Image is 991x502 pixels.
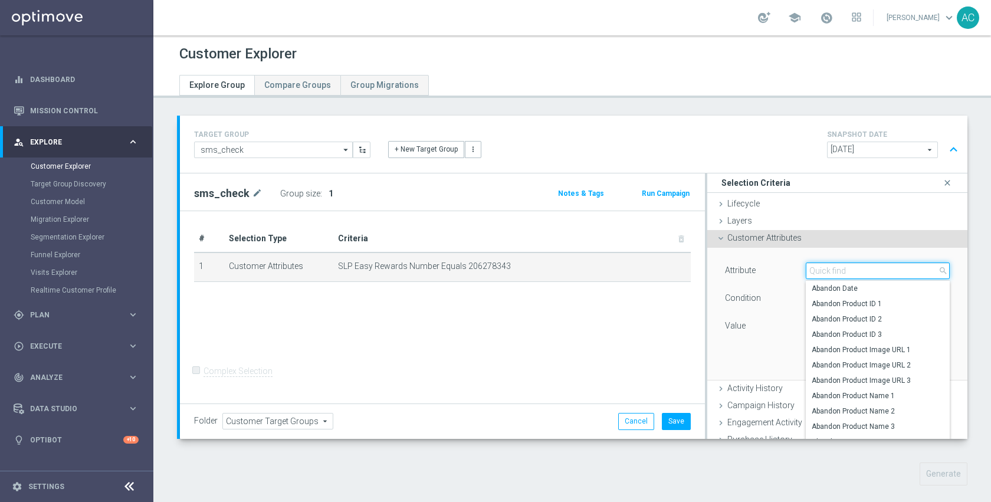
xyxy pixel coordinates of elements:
[13,137,139,147] div: person_search Explore keyboard_arrow_right
[30,405,127,412] span: Data Studio
[194,142,353,158] input: Select Existing or Create New
[28,483,64,490] a: Settings
[31,264,152,281] div: Visits Explorer
[662,413,691,429] button: Save
[31,215,123,224] a: Migration Explorer
[725,265,756,275] lable: Attribute
[957,6,979,29] div: AC
[941,175,953,191] i: close
[31,250,123,260] a: Funnel Explorer
[812,391,944,401] span: Abandon Product Name 1
[14,403,127,414] div: Data Studio
[127,136,139,147] i: keyboard_arrow_right
[338,234,368,243] span: Criteria
[280,189,320,199] label: Group size
[31,286,123,295] a: Realtime Customer Profile
[14,310,24,320] i: gps_fixed
[194,130,370,139] h4: TARGET GROUP
[30,343,127,350] span: Execute
[943,11,956,24] span: keyboard_arrow_down
[812,437,944,447] span: Abandon Type
[30,139,127,146] span: Explore
[14,341,127,352] div: Execute
[127,309,139,320] i: keyboard_arrow_right
[194,416,218,426] label: Folder
[30,424,123,455] a: Optibot
[14,95,139,126] div: Mission Control
[827,130,963,139] h4: SNAPSHOT DATE
[727,383,783,393] span: Activity History
[885,9,957,27] a: [PERSON_NAME]keyboard_arrow_down
[14,64,139,95] div: Dashboard
[264,80,331,90] span: Compare Groups
[30,374,127,381] span: Analyze
[14,435,24,445] i: lightbulb
[13,342,139,351] button: play_circle_outline Execute keyboard_arrow_right
[939,266,948,275] span: search
[189,80,245,90] span: Explore Group
[812,284,944,293] span: Abandon Date
[31,268,123,277] a: Visits Explorer
[469,145,477,153] i: more_vert
[31,246,152,264] div: Funnel Explorer
[338,261,511,271] span: SLP Easy Rewards Number Equals 206278343
[13,435,139,445] button: lightbulb Optibot +10
[31,162,123,171] a: Customer Explorer
[806,263,950,279] input: Quick find
[812,406,944,416] span: Abandon Product Name 2
[788,11,801,24] span: school
[13,404,139,414] button: Data Studio keyboard_arrow_right
[14,137,24,147] i: person_search
[641,187,691,200] button: Run Campaign
[14,137,127,147] div: Explore
[13,373,139,382] button: track_changes Analyze keyboard_arrow_right
[194,225,224,252] th: #
[812,345,944,355] span: Abandon Product Image URL 1
[13,310,139,320] button: gps_fixed Plan keyboard_arrow_right
[329,189,333,198] span: 1
[30,64,139,95] a: Dashboard
[31,232,123,242] a: Segmentation Explorer
[204,366,273,377] label: Complex Selection
[13,75,139,84] button: equalizer Dashboard
[14,372,127,383] div: Analyze
[14,310,127,320] div: Plan
[727,233,802,242] span: Customer Attributes
[350,80,419,90] span: Group Migrations
[123,436,139,444] div: +10
[224,252,333,282] td: Customer Attributes
[727,435,792,444] span: Purchase History
[721,178,790,188] h3: Selection Criteria
[812,376,944,385] span: Abandon Product Image URL 3
[31,281,152,299] div: Realtime Customer Profile
[727,216,752,225] span: Layers
[179,75,429,96] ul: Tabs
[13,106,139,116] div: Mission Control
[127,403,139,414] i: keyboard_arrow_right
[812,330,944,339] span: Abandon Product ID 3
[557,187,605,200] button: Notes & Tags
[812,314,944,324] span: Abandon Product ID 2
[179,45,297,63] h1: Customer Explorer
[812,360,944,370] span: Abandon Product Image URL 2
[31,193,152,211] div: Customer Model
[127,340,139,352] i: keyboard_arrow_right
[14,74,24,85] i: equalizer
[252,186,262,201] i: mode_edit
[725,293,761,303] lable: Condition
[31,197,123,206] a: Customer Model
[14,341,24,352] i: play_circle_outline
[727,418,802,427] span: Engagement Activity
[320,189,322,199] label: :
[725,320,746,331] label: Value
[465,141,481,158] button: more_vert
[224,225,333,252] th: Selection Type
[340,142,352,158] i: arrow_drop_down
[31,158,152,175] div: Customer Explorer
[194,186,250,201] h2: sms_check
